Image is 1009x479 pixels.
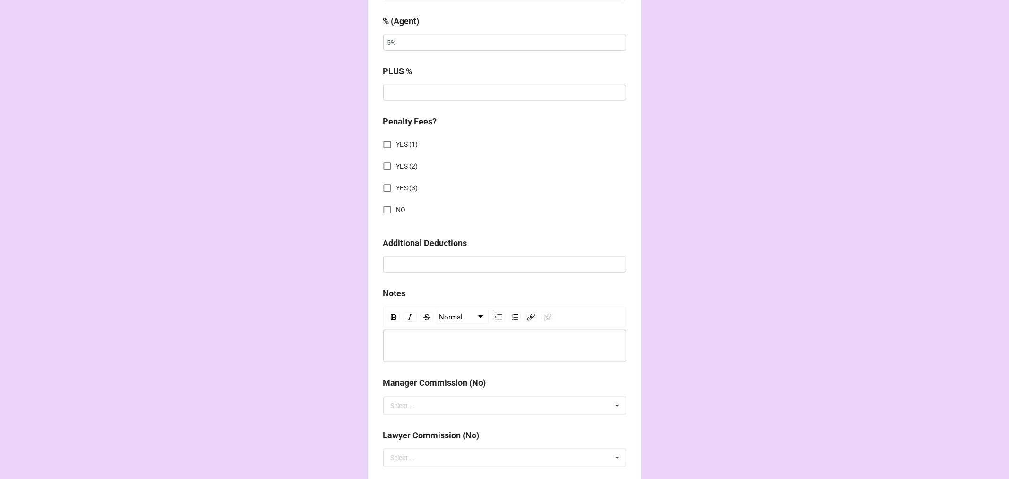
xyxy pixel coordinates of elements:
label: Manager Commission (No) [383,376,486,390]
div: rdw-inline-control [386,310,435,324]
div: Bold [388,312,400,322]
div: Select ... [391,402,415,409]
div: Link [525,312,537,322]
div: rdw-dropdown [437,310,489,324]
div: Strikethrough [421,312,433,322]
div: Unordered [492,312,505,322]
div: Unlink [541,312,554,322]
div: Select ... [391,454,415,461]
div: rdw-wrapper [383,307,626,362]
span: YES (3) [396,183,418,193]
div: rdw-editor [388,341,622,351]
span: NO [396,205,406,215]
label: Additional Deductions [383,237,467,250]
span: YES (2) [396,161,418,171]
label: PLUS % [383,65,412,78]
span: YES (1) [396,140,418,150]
div: Italic [404,312,417,322]
label: Lawyer Commission (No) [383,429,480,442]
div: rdw-toolbar [383,307,626,328]
div: Ordered [509,312,521,322]
div: rdw-list-control [490,310,523,324]
label: Penalty Fees? [383,115,437,128]
label: Notes [383,287,406,300]
span: Normal [439,312,463,323]
div: rdw-link-control [523,310,556,324]
a: Block Type [437,310,488,324]
label: % (Agent) [383,15,420,28]
div: rdw-block-control [435,310,490,324]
